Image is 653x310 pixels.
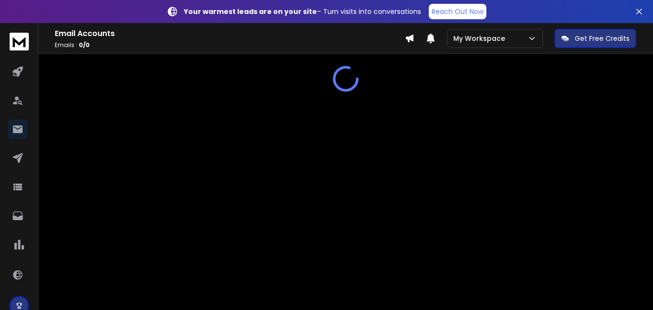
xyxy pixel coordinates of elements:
p: Get Free Credits [575,34,629,43]
strong: Your warmest leads are on your site [184,7,317,16]
span: 0 / 0 [79,41,90,49]
p: My Workspace [453,34,509,43]
img: logo [10,33,29,50]
button: Get Free Credits [555,29,636,48]
p: Emails : [55,41,405,49]
p: Reach Out Now [432,7,484,16]
p: – Turn visits into conversations [184,7,421,16]
h1: Email Accounts [55,28,405,39]
a: Reach Out Now [429,4,486,19]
